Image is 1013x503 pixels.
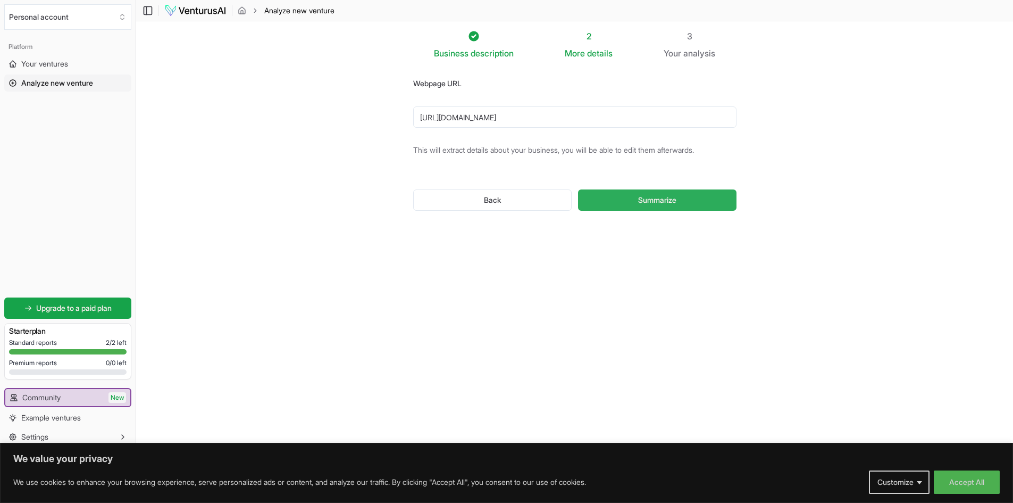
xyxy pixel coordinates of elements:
[5,389,130,406] a: CommunityNew
[9,326,127,336] h3: Starter plan
[13,452,1000,465] p: We value your privacy
[106,339,127,347] span: 2 / 2 left
[565,30,613,43] div: 2
[638,195,676,205] span: Summarize
[21,78,93,88] span: Analyze new venture
[13,476,586,489] p: We use cookies to enhance your browsing experience, serve personalized ads or content, and analyz...
[413,106,736,128] input: https://your-domain.com
[22,392,61,403] span: Community
[4,428,131,446] button: Settings
[4,55,131,72] a: Your ventures
[934,471,1000,494] button: Accept All
[578,189,736,211] button: Summarize
[869,471,930,494] button: Customize
[108,392,126,403] span: New
[434,47,468,60] span: Business
[21,432,48,442] span: Settings
[4,38,131,55] div: Platform
[36,303,112,314] span: Upgrade to a paid plan
[21,59,68,69] span: Your ventures
[9,339,57,347] span: Standard reports
[106,359,127,367] span: 0 / 0 left
[4,409,131,426] a: Example ventures
[4,298,131,319] a: Upgrade to a paid plan
[413,189,572,211] button: Back
[9,359,57,367] span: Premium reports
[683,48,715,59] span: analysis
[664,30,715,43] div: 3
[471,48,514,59] span: description
[21,413,81,423] span: Example ventures
[413,79,462,88] label: Webpage URL
[587,48,613,59] span: details
[164,4,227,17] img: logo
[413,145,736,155] p: This will extract details about your business, you will be able to edit them afterwards.
[4,75,131,92] a: Analyze new venture
[264,5,334,16] span: Analyze new venture
[4,4,131,30] button: Select an organization
[664,47,681,60] span: Your
[238,5,334,16] nav: breadcrumb
[565,47,585,60] span: More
